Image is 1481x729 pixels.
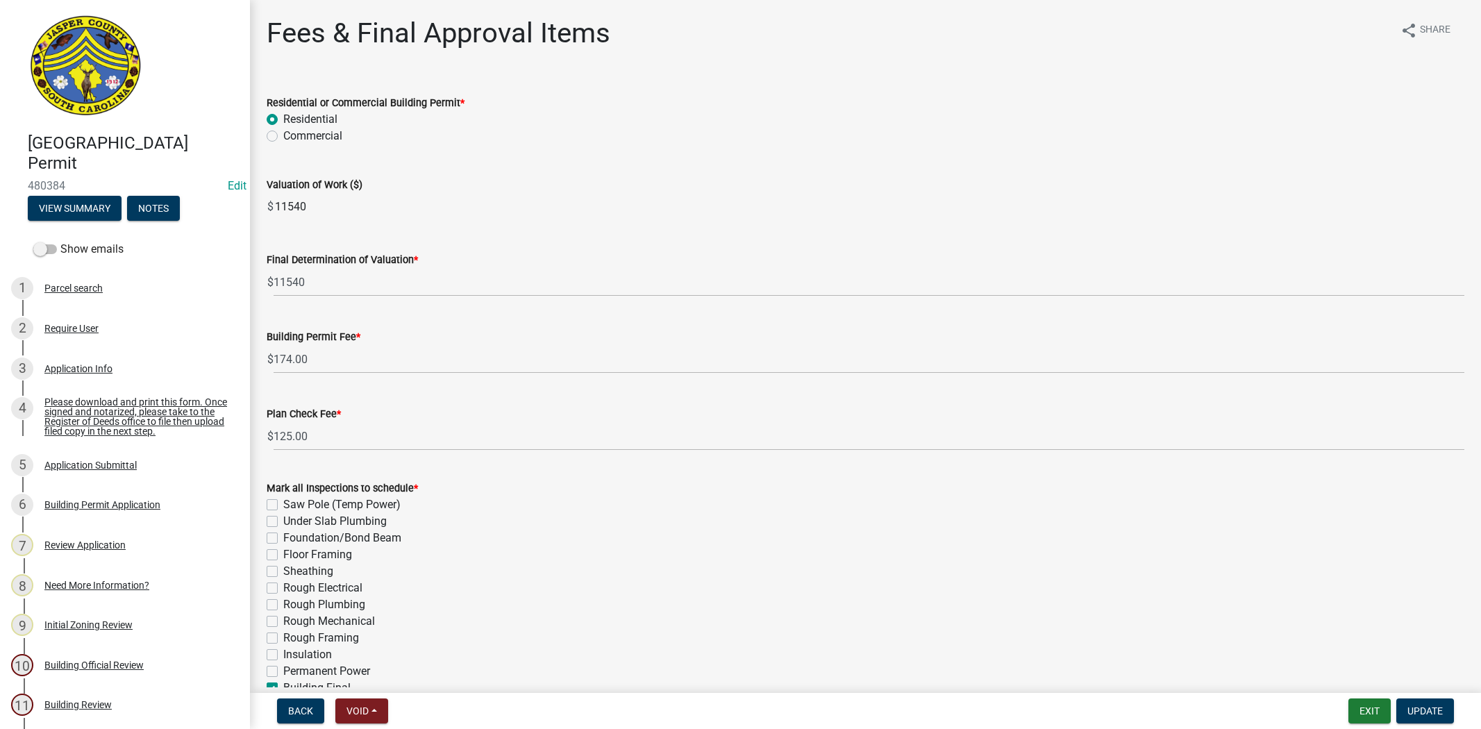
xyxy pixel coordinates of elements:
div: 4 [11,397,33,419]
button: Void [335,698,388,723]
wm-modal-confirm: Summary [28,203,122,215]
button: Update [1396,698,1454,723]
div: Application Info [44,364,112,374]
div: Building Official Review [44,660,144,670]
label: Saw Pole (Temp Power) [283,496,401,513]
wm-modal-confirm: Edit Application Number [228,179,246,192]
label: Plan Check Fee [267,410,341,419]
label: Sheathing [283,563,333,580]
div: 2 [11,317,33,340]
button: Notes [127,196,180,221]
div: 7 [11,534,33,556]
i: share [1400,22,1417,39]
div: 8 [11,574,33,596]
div: Building Permit Application [44,500,160,510]
span: $ [267,268,274,296]
label: Residential [283,111,337,128]
div: Application Submittal [44,460,137,470]
label: Foundation/Bond Beam [283,530,401,546]
div: 6 [11,494,33,516]
div: 3 [11,358,33,380]
span: $ [267,345,274,374]
div: Need More Information? [44,580,149,590]
div: 11 [11,694,33,716]
label: Building Permit Fee [267,333,360,342]
span: 480384 [28,179,222,192]
label: Under Slab Plumbing [283,513,387,530]
label: Valuation of Work ($) [267,181,362,190]
span: Void [346,705,369,717]
label: Commercial [283,128,342,144]
div: Initial Zoning Review [44,620,133,630]
label: Permanent Power [283,663,370,680]
span: Share [1420,22,1450,39]
div: 10 [11,654,33,676]
h4: [GEOGRAPHIC_DATA] Permit [28,133,239,174]
img: Jasper County, South Carolina [28,15,144,119]
div: 1 [11,277,33,299]
span: Update [1407,705,1443,717]
span: $ [267,193,274,221]
label: Rough Framing [283,630,359,646]
h1: Fees & Final Approval Items [267,17,610,50]
label: Rough Mechanical [283,613,375,630]
div: Require User [44,324,99,333]
a: Edit [228,179,246,192]
label: Final Determination of Valuation [267,255,418,265]
div: Building Review [44,700,112,710]
span: $ [267,422,274,451]
label: Rough Plumbing [283,596,365,613]
label: Rough Electrical [283,580,362,596]
wm-modal-confirm: Notes [127,203,180,215]
button: Back [277,698,324,723]
div: Please download and print this form. Once signed and notarized, please take to the Register of De... [44,397,228,436]
label: Residential or Commercial Building Permit [267,99,465,108]
span: Back [288,705,313,717]
button: View Summary [28,196,122,221]
label: Insulation [283,646,332,663]
div: 9 [11,614,33,636]
label: Show emails [33,241,124,258]
div: Review Application [44,540,126,550]
button: shareShare [1389,17,1462,44]
button: Exit [1348,698,1391,723]
label: Floor Framing [283,546,352,563]
div: Parcel search [44,283,103,293]
div: 5 [11,454,33,476]
label: Mark all Inspections to schedule [267,484,418,494]
label: Building Final [283,680,351,696]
